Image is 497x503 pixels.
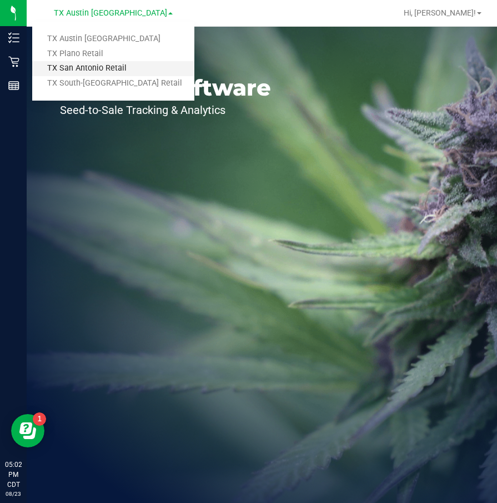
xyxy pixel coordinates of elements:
[33,412,46,426] iframe: Resource center unread badge
[8,32,19,43] inline-svg: Inventory
[60,104,271,116] p: Seed-to-Sale Tracking & Analytics
[11,414,44,447] iframe: Resource center
[32,61,194,76] a: TX San Antonio Retail
[5,490,22,498] p: 08/23
[5,460,22,490] p: 05:02 PM CDT
[32,32,194,47] a: TX Austin [GEOGRAPHIC_DATA]
[32,76,194,91] a: TX South-[GEOGRAPHIC_DATA] Retail
[54,8,167,18] span: TX Austin [GEOGRAPHIC_DATA]
[8,80,19,91] inline-svg: Reports
[404,8,476,17] span: Hi, [PERSON_NAME]!
[32,47,194,62] a: TX Plano Retail
[8,56,19,67] inline-svg: Retail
